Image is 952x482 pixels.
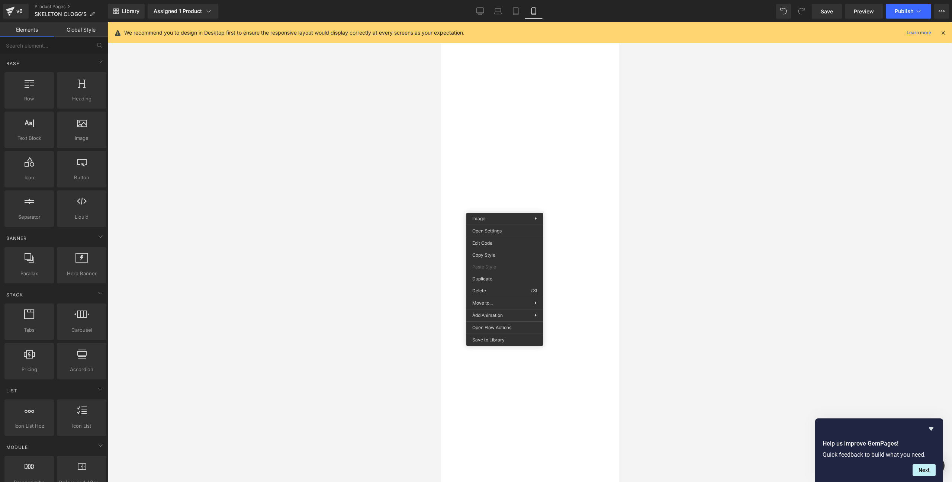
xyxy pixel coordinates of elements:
p: Quick feedback to build what you need. [823,451,936,458]
span: Duplicate [472,276,537,282]
span: Save to Library [472,337,537,343]
span: Parallax [7,270,52,277]
span: Liquid [59,213,104,221]
span: Delete [472,287,531,294]
span: Tabs [7,326,52,334]
a: v6 [3,4,29,19]
span: Module [6,444,29,451]
button: Redo [794,4,809,19]
span: Save [821,7,833,15]
span: Hero Banner [59,270,104,277]
span: Icon List Hoz [7,422,52,430]
h2: Help us improve GemPages! [823,439,936,448]
a: Learn more [904,28,934,37]
div: Assigned 1 Product [154,7,212,15]
span: Move to... [472,300,535,306]
span: Carousel [59,326,104,334]
span: Heading [59,95,104,103]
span: Open Flow Actions [472,324,537,331]
span: ⌫ [531,287,537,294]
span: Accordion [59,366,104,373]
span: Pricing [7,366,52,373]
span: Base [6,60,20,67]
span: Paste Style [472,264,537,270]
button: Publish [886,4,931,19]
span: Edit Code [472,240,537,247]
span: Icon List [59,422,104,430]
span: List [6,387,18,394]
a: Laptop [489,4,507,19]
span: Image [472,216,485,221]
button: Undo [776,4,791,19]
span: Preview [854,7,874,15]
a: Global Style [54,22,108,37]
a: New Library [108,4,145,19]
span: Stack [6,291,24,298]
a: Product Pages [35,4,108,10]
span: Icon [7,174,52,181]
span: Text Block [7,134,52,142]
span: Button [59,174,104,181]
a: Tablet [507,4,525,19]
span: Open Settings [472,228,537,234]
button: More [934,4,949,19]
button: Hide survey [927,424,936,433]
span: Separator [7,213,52,221]
a: Preview [845,4,883,19]
a: Desktop [471,4,489,19]
button: Next question [913,464,936,476]
span: Library [122,8,139,15]
span: Row [7,95,52,103]
span: Image [59,134,104,142]
span: Banner [6,235,28,242]
span: Add Animation [472,312,535,319]
div: v6 [15,6,24,16]
a: Mobile [525,4,543,19]
span: SKELETON CLOGG'S [35,11,87,17]
div: Help us improve GemPages! [823,424,936,476]
span: Publish [895,8,913,14]
span: Copy Style [472,252,537,258]
p: We recommend you to design in Desktop first to ensure the responsive layout would display correct... [124,29,464,37]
